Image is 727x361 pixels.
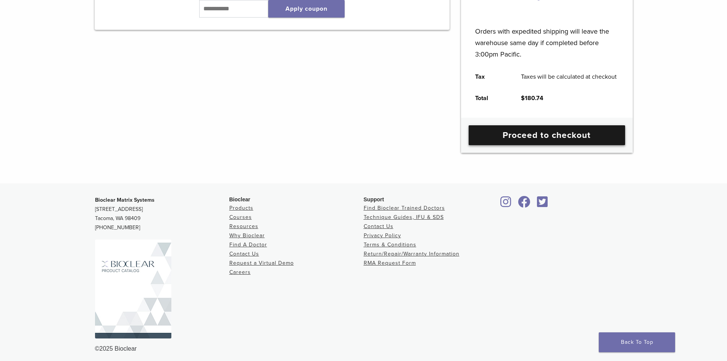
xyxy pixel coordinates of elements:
strong: Bioclear Matrix Systems [95,197,155,203]
td: Taxes will be calculated at checkout [513,66,625,87]
a: Find Bioclear Trained Doctors [364,205,445,211]
a: RMA Request Form [364,260,416,266]
a: Products [229,205,253,211]
div: ©2025 Bioclear [95,344,632,353]
a: Find A Doctor [229,241,267,248]
a: Bioclear [516,201,533,208]
span: Bioclear [229,196,250,202]
a: Return/Repair/Warranty Information [364,251,459,257]
span: $ [521,94,525,102]
a: Technique Guides, IFU & SDS [364,214,444,220]
a: Terms & Conditions [364,241,416,248]
a: Courses [229,214,252,220]
a: Proceed to checkout [469,125,625,145]
a: Request a Virtual Demo [229,260,294,266]
bdi: 180.74 [521,94,543,102]
a: Contact Us [364,223,393,230]
img: Bioclear [95,240,171,338]
a: Bioclear [498,201,514,208]
a: Resources [229,223,258,230]
a: Back To Top [599,332,675,352]
a: Why Bioclear [229,232,265,239]
a: Privacy Policy [364,232,401,239]
p: Orders with expedited shipping will leave the warehouse same day if completed before 3:00pm Pacific. [475,14,618,60]
p: [STREET_ADDRESS] Tacoma, WA 98409 [PHONE_NUMBER] [95,196,229,232]
th: Tax [467,66,513,87]
a: Contact Us [229,251,259,257]
a: Bioclear [535,201,551,208]
span: Support [364,196,384,202]
th: Total [467,87,513,109]
a: Careers [229,269,251,275]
